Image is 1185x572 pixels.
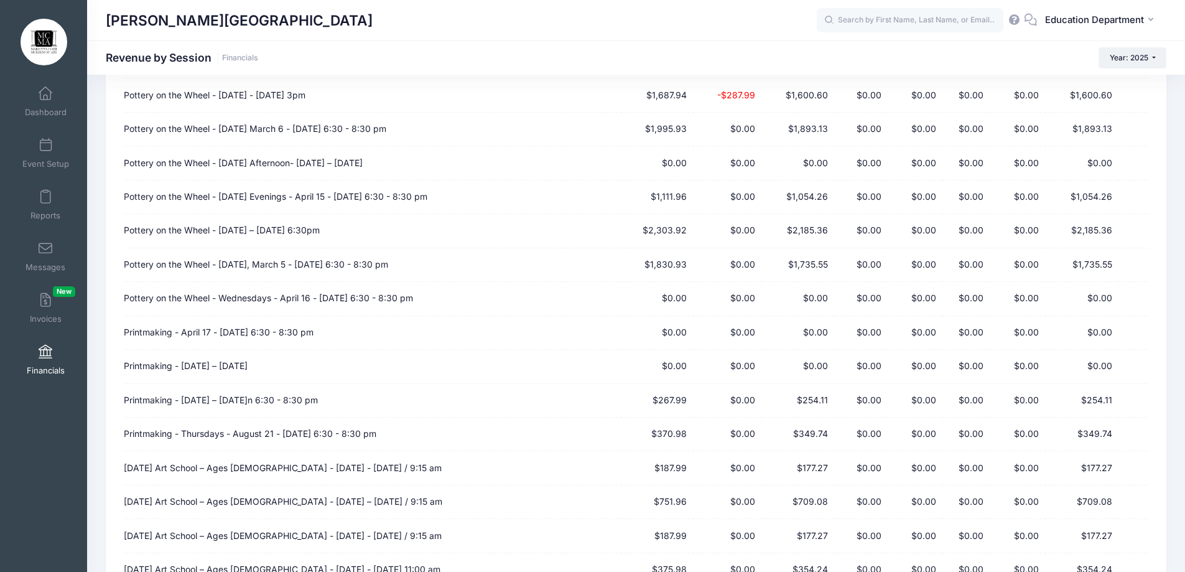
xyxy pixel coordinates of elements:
[621,316,693,350] td: $0.00
[761,78,834,112] td: $1,600.60
[887,485,942,519] td: $0.00
[1045,451,1118,485] td: $177.27
[834,181,887,214] td: $0.00
[693,181,761,214] td: $0.00
[834,485,887,519] td: $0.00
[761,214,834,248] td: $2,185.36
[887,519,942,553] td: $0.00
[990,282,1045,316] td: $0.00
[621,485,693,519] td: $751.96
[834,451,887,485] td: $0.00
[887,316,942,350] td: $0.00
[1037,6,1166,35] button: Education Department
[124,146,621,180] td: Pottery on the Wheel - [DATE] Afternoon- [DATE] – [DATE]
[16,286,75,330] a: InvoicesNew
[26,262,65,273] span: Messages
[834,146,887,180] td: $0.00
[124,113,621,146] td: Pottery on the Wheel - [DATE] March 6 - [DATE] 6:30 - 8:30 pm
[693,248,761,282] td: $0.00
[30,210,60,221] span: Reports
[887,146,942,180] td: $0.00
[942,451,990,485] td: $0.00
[124,181,621,214] td: Pottery on the Wheel - [DATE] Evenings - April 15 - [DATE] 6:30 - 8:30 pm
[1099,47,1166,68] button: Year: 2025
[990,519,1045,553] td: $0.00
[942,78,990,112] td: $0.00
[761,350,834,383] td: $0.00
[834,350,887,383] td: $0.00
[1045,418,1118,451] td: $349.74
[887,78,942,112] td: $0.00
[693,282,761,316] td: $0.00
[106,51,258,64] h1: Revenue by Session
[942,248,990,282] td: $0.00
[887,384,942,418] td: $0.00
[621,384,693,418] td: $267.99
[222,54,258,63] a: Financials
[16,183,75,227] a: Reports
[834,214,887,248] td: $0.00
[990,214,1045,248] td: $0.00
[887,418,942,451] td: $0.00
[124,316,621,350] td: Printmaking - April 17 - [DATE] 6:30 - 8:30 pm
[1045,113,1118,146] td: $1,893.13
[761,451,834,485] td: $177.27
[30,314,62,324] span: Invoices
[887,113,942,146] td: $0.00
[942,418,990,451] td: $0.00
[1045,485,1118,519] td: $709.08
[621,113,693,146] td: $1,995.93
[761,418,834,451] td: $349.74
[942,485,990,519] td: $0.00
[16,80,75,123] a: Dashboard
[887,181,942,214] td: $0.00
[761,248,834,282] td: $1,735.55
[942,316,990,350] td: $0.00
[1045,214,1118,248] td: $2,185.36
[1045,350,1118,383] td: $0.00
[124,214,621,248] td: Pottery on the Wheel - [DATE] – [DATE] 6:30pm
[990,248,1045,282] td: $0.00
[834,519,887,553] td: $0.00
[693,418,761,451] td: $0.00
[990,316,1045,350] td: $0.00
[990,451,1045,485] td: $0.00
[887,214,942,248] td: $0.00
[124,418,621,451] td: Printmaking - Thursdays - August 21 - [DATE] 6:30 - 8:30 pm
[621,248,693,282] td: $1,830.93
[761,181,834,214] td: $1,054.26
[621,350,693,383] td: $0.00
[761,113,834,146] td: $1,893.13
[1110,53,1148,62] span: Year: 2025
[693,519,761,553] td: $0.00
[761,519,834,553] td: $177.27
[106,6,373,35] h1: [PERSON_NAME][GEOGRAPHIC_DATA]
[761,384,834,418] td: $254.11
[1045,519,1118,553] td: $177.27
[693,113,761,146] td: $0.00
[834,113,887,146] td: $0.00
[124,78,621,112] td: Pottery on the Wheel - [DATE] - [DATE] 3pm
[124,282,621,316] td: Pottery on the Wheel - Wednesdays - April 16 - [DATE] 6:30 - 8:30 pm
[761,146,834,180] td: $0.00
[124,485,621,519] td: [DATE] Art School – Ages [DEMOGRAPHIC_DATA] - [DATE] – [DATE] / 9:15 am
[887,451,942,485] td: $0.00
[942,181,990,214] td: $0.00
[693,316,761,350] td: $0.00
[693,214,761,248] td: $0.00
[124,248,621,282] td: Pottery on the Wheel - [DATE], March 5 - [DATE] 6:30 - 8:30 pm
[834,384,887,418] td: $0.00
[21,19,67,65] img: Marietta Cobb Museum of Art
[990,78,1045,112] td: $0.00
[124,519,621,553] td: [DATE] Art School – Ages [DEMOGRAPHIC_DATA] - [DATE] - [DATE] / 9:15 am
[1045,13,1144,27] span: Education Department
[942,519,990,553] td: $0.00
[16,338,75,382] a: Financials
[1045,78,1118,112] td: $1,600.60
[887,282,942,316] td: $0.00
[990,350,1045,383] td: $0.00
[1045,282,1118,316] td: $0.00
[693,350,761,383] td: $0.00
[621,181,693,214] td: $1,111.96
[621,214,693,248] td: $2,303.92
